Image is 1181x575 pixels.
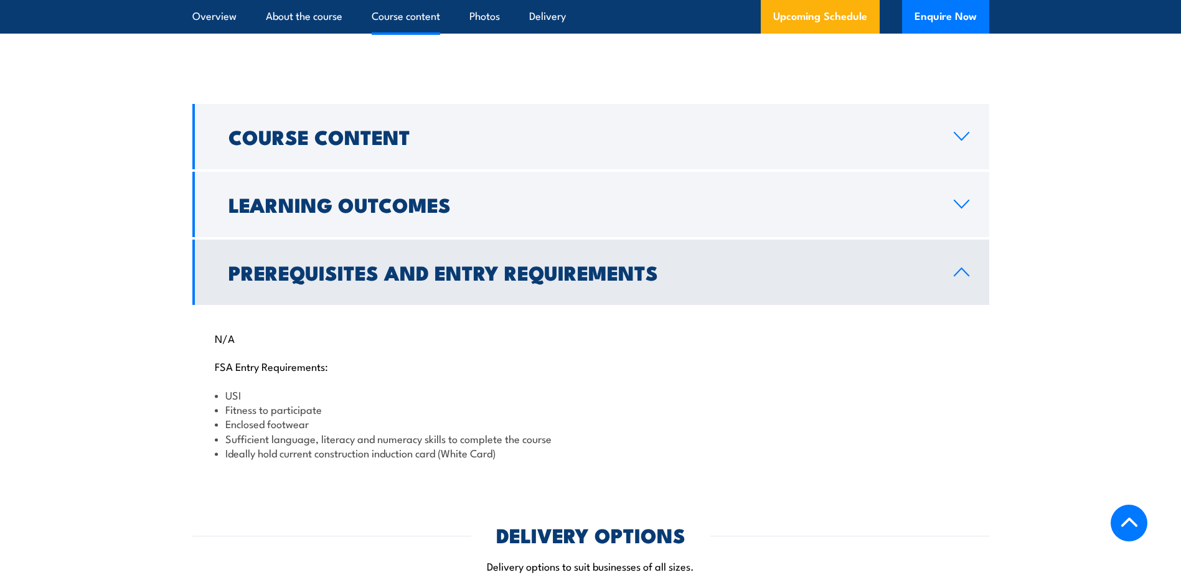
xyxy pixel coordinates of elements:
[215,388,967,402] li: USI
[228,128,934,145] h2: Course Content
[215,416,967,431] li: Enclosed footwear
[192,104,989,169] a: Course Content
[215,360,967,372] p: FSA Entry Requirements:
[496,526,685,543] h2: DELIVERY OPTIONS
[228,195,934,213] h2: Learning Outcomes
[192,240,989,305] a: Prerequisites and Entry Requirements
[192,559,989,573] p: Delivery options to suit businesses of all sizes.
[215,446,967,460] li: Ideally hold current construction induction card (White Card)
[215,402,967,416] li: Fitness to participate
[228,263,934,281] h2: Prerequisites and Entry Requirements
[192,172,989,237] a: Learning Outcomes
[215,332,967,344] p: N/A
[215,431,967,446] li: Sufficient language, literacy and numeracy skills to complete the course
